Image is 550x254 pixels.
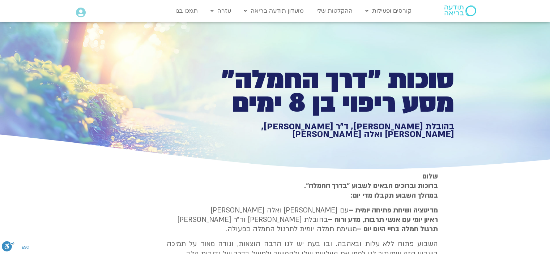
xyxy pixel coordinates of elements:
[444,5,476,16] img: תודעה בריאה
[304,181,438,200] strong: ברוכות וברוכים הבאים לשבוע ״בדרך החמלה״. במהלך השבוע תקבלו מדי יום:
[328,215,438,224] b: ראיון יומי עם אנשי תרבות, מדע ורוח –
[357,224,438,234] b: תרגול חמלה בחיי היום יום –
[167,206,438,234] p: עם [PERSON_NAME] ואלה [PERSON_NAME] בהובלת [PERSON_NAME] וד״ר [PERSON_NAME] משימת חמלה יומית לתרג...
[207,4,235,18] a: עזרה
[349,206,438,215] strong: מדיטציה ושיחת פתיחה יומית –
[204,68,454,115] h1: סוכות ״דרך החמלה״ מסע ריפוי בן 8 ימים
[362,4,415,18] a: קורסים ופעילות
[313,4,356,18] a: ההקלטות שלי
[172,4,201,18] a: תמכו בנו
[240,4,307,18] a: מועדון תודעה בריאה
[204,123,454,138] h1: בהובלת [PERSON_NAME], ד״ר [PERSON_NAME], [PERSON_NAME] ואלה [PERSON_NAME]
[422,172,438,181] strong: שלום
